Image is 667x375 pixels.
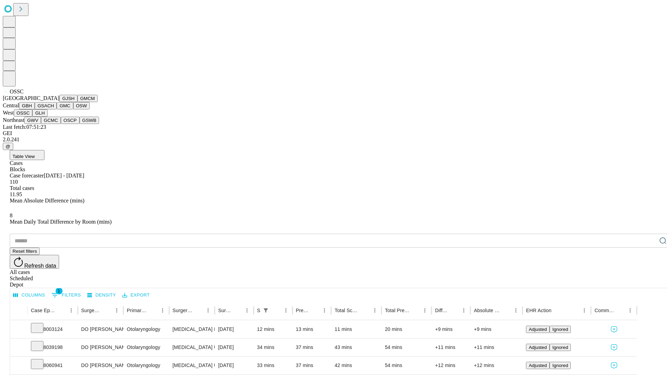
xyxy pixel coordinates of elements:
button: OSW [73,102,90,109]
div: Otolaryngology [127,357,165,374]
div: [DATE] [218,339,250,356]
div: 1 active filter [261,306,271,315]
button: Sort [449,306,459,315]
div: Surgery Date [218,308,232,313]
button: Menu [579,306,589,315]
div: 13 mins [296,320,328,338]
button: GSACH [35,102,57,109]
div: Case Epic Id [31,308,56,313]
button: OSCP [61,117,80,124]
span: Central [3,102,19,108]
span: Refresh data [24,263,56,269]
div: +11 mins [435,339,467,356]
span: 110 [10,179,18,185]
div: DO [PERSON_NAME] [PERSON_NAME] [81,357,120,374]
div: DO [PERSON_NAME] [PERSON_NAME] [81,339,120,356]
button: Sort [360,306,370,315]
div: +9 mins [435,320,467,338]
div: Difference [435,308,448,313]
div: Predicted In Room Duration [296,308,310,313]
button: Sort [501,306,511,315]
span: [GEOGRAPHIC_DATA] [3,95,59,101]
button: GCMC [41,117,61,124]
span: Mean Daily Total Difference by Room (mins) [10,219,112,225]
button: OSSC [14,109,33,117]
div: [MEDICAL_DATA] UNDER AGE [DEMOGRAPHIC_DATA] [173,357,211,374]
button: Select columns [11,290,47,301]
div: Comments [594,308,615,313]
button: Table View [10,150,44,160]
div: 2.0.241 [3,136,664,143]
span: Last fetch: 07:51:23 [3,124,46,130]
div: +9 mins [474,320,519,338]
div: 12 mins [257,320,289,338]
span: Case forecaster [10,173,44,178]
div: [DATE] [218,320,250,338]
button: Adjusted [526,344,550,351]
button: Ignored [550,326,571,333]
div: 37 mins [296,339,328,356]
button: Sort [193,306,203,315]
button: GBH [19,102,35,109]
button: GSWB [80,117,99,124]
span: Ignored [552,345,568,350]
button: Density [85,290,118,301]
button: Expand [14,342,24,354]
button: Ignored [550,344,571,351]
span: Ignored [552,327,568,332]
div: 33 mins [257,357,289,374]
button: Menu [158,306,167,315]
button: GLH [32,109,47,117]
div: DO [PERSON_NAME] [PERSON_NAME] [81,320,120,338]
button: Menu [112,306,122,315]
button: Menu [203,306,213,315]
div: Scheduled In Room Duration [257,308,260,313]
div: 54 mins [385,339,428,356]
span: @ [6,144,10,149]
button: Sort [148,306,158,315]
div: 8060941 [31,357,74,374]
button: Sort [232,306,242,315]
div: [MEDICAL_DATA] INSERTION TUBE [MEDICAL_DATA] [173,320,211,338]
button: GMCM [77,95,98,102]
span: Northeast [3,117,24,123]
span: Table View [13,154,35,159]
div: 8039198 [31,339,74,356]
button: Menu [66,306,76,315]
span: Ignored [552,363,568,368]
div: GEI [3,130,664,136]
div: Absolute Difference [474,308,501,313]
button: Sort [410,306,420,315]
span: 1 [56,287,63,294]
span: [DATE] - [DATE] [44,173,84,178]
button: GMC [57,102,73,109]
div: Primary Service [127,308,147,313]
div: 20 mins [385,320,428,338]
button: GWV [24,117,41,124]
span: Adjusted [529,363,547,368]
button: Sort [310,306,320,315]
button: Sort [552,306,562,315]
span: Adjusted [529,345,547,350]
button: Show filters [261,306,271,315]
button: Sort [102,306,112,315]
button: Expand [14,360,24,372]
div: Surgeon Name [81,308,101,313]
button: Sort [57,306,66,315]
button: Refresh data [10,255,59,269]
button: Adjusted [526,362,550,369]
button: Menu [511,306,521,315]
button: Expand [14,324,24,336]
button: Menu [242,306,252,315]
button: Menu [370,306,380,315]
button: Show filters [50,290,83,301]
div: 42 mins [335,357,378,374]
button: @ [3,143,13,150]
button: Sort [616,306,625,315]
div: +12 mins [435,357,467,374]
div: Total Scheduled Duration [335,308,360,313]
button: Menu [459,306,469,315]
span: 11.95 [10,191,22,197]
button: Adjusted [526,326,550,333]
div: 54 mins [385,357,428,374]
